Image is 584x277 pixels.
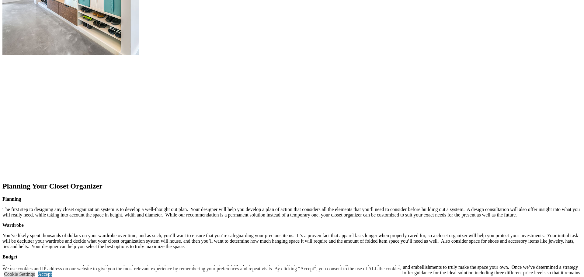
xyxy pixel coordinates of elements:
[2,182,582,190] h2: Planning Your Closet Organizer
[2,223,24,228] strong: Wardrobe
[2,266,402,272] div: We use cookies and IP address on our website to give you the most relevant experience by remember...
[2,207,582,218] p: The first step to designing any closet organization system is to develop a well-thought out plan....
[2,254,17,259] strong: Budget
[4,272,35,277] a: Cookie Settings
[2,233,582,249] p: You’ve likely spent thousands of dollars on your wardrobe over time, and as such, you’ll want to ...
[2,196,21,202] strong: Planning
[38,272,52,277] a: Accept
